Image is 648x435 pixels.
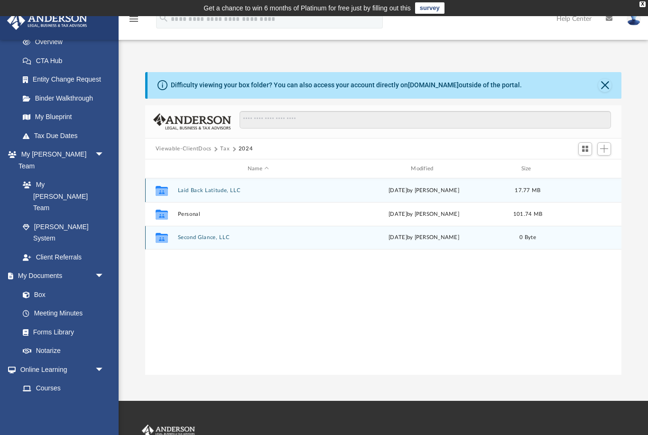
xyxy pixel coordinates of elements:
[177,165,339,173] div: Name
[627,12,641,26] img: User Pic
[639,1,646,7] div: close
[95,145,114,165] span: arrow_drop_down
[13,342,114,361] a: Notarize
[13,70,119,89] a: Entity Change Request
[13,176,109,218] a: My [PERSON_NAME] Team
[95,360,114,379] span: arrow_drop_down
[177,187,339,194] button: Laid Back Latitude, LLC
[343,186,504,195] div: [DATE] by [PERSON_NAME]
[156,145,212,153] button: Viewable-ClientDocs
[343,210,504,219] div: [DATE] by [PERSON_NAME]
[13,33,119,52] a: Overview
[204,2,411,14] div: Get a chance to win 6 months of Platinum for free just by filling out this
[177,235,339,241] button: Second Glance, LLC
[220,145,230,153] button: Tax
[515,188,540,193] span: 17.77 MB
[4,11,90,30] img: Anderson Advisors Platinum Portal
[171,80,522,90] div: Difficulty viewing your box folder? You can also access your account directly on outside of the p...
[240,111,611,129] input: Search files and folders
[13,89,119,108] a: Binder Walkthrough
[578,142,592,156] button: Switch to Grid View
[177,211,339,217] button: Personal
[7,360,114,379] a: Online Learningarrow_drop_down
[13,285,109,304] a: Box
[149,165,173,173] div: id
[509,165,546,173] div: Size
[128,18,139,25] a: menu
[415,2,444,14] a: survey
[13,217,114,248] a: [PERSON_NAME] System
[239,145,253,153] button: 2024
[408,81,459,89] a: [DOMAIN_NAME]
[597,142,611,156] button: Add
[13,304,114,323] a: Meeting Minutes
[7,145,114,176] a: My [PERSON_NAME] Teamarrow_drop_down
[13,323,109,342] a: Forms Library
[145,178,621,375] div: grid
[519,235,536,240] span: 0 Byte
[13,398,109,416] a: Video Training
[343,233,504,242] div: [DATE] by [PERSON_NAME]
[13,379,114,398] a: Courses
[7,267,114,286] a: My Documentsarrow_drop_down
[343,165,505,173] div: Modified
[13,51,119,70] a: CTA Hub
[13,108,114,127] a: My Blueprint
[128,13,139,25] i: menu
[13,126,119,145] a: Tax Due Dates
[95,267,114,286] span: arrow_drop_down
[158,13,169,23] i: search
[551,165,617,173] div: id
[13,248,114,267] a: Client Referrals
[598,79,611,92] button: Close
[513,212,542,217] span: 101.74 MB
